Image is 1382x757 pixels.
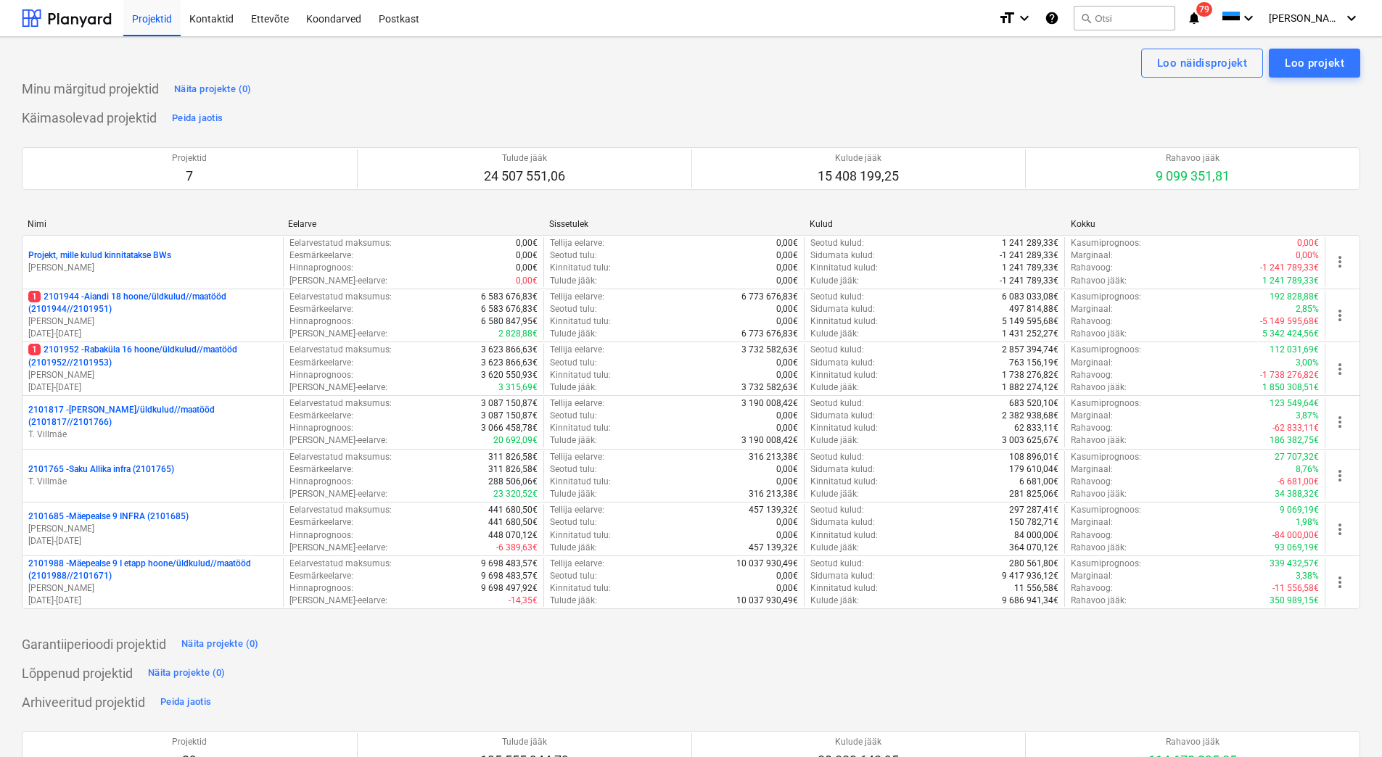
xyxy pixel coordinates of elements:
p: Eelarvestatud maksumus : [289,558,392,570]
p: 0,00€ [776,476,798,488]
p: Kinnitatud tulu : [550,529,611,542]
p: [PERSON_NAME]-eelarve : [289,328,387,340]
p: Eelarvestatud maksumus : [289,451,392,463]
p: [PERSON_NAME] [28,315,277,328]
p: 3 623 866,63€ [481,357,538,369]
p: Kinnitatud tulu : [550,582,611,595]
p: 150 782,71€ [1009,516,1058,529]
p: Tellija eelarve : [550,344,604,356]
p: Tulude jääk : [550,488,597,500]
p: Eesmärkeelarve : [289,303,353,315]
p: 10 037 930,49€ [736,595,798,607]
p: 280 561,80€ [1009,558,1058,570]
p: Eelarvestatud maksumus : [289,237,392,249]
p: 0,00€ [776,422,798,434]
p: 6 583 676,83€ [481,303,538,315]
p: 10 037 930,49€ [736,558,798,570]
p: 3,00% [1296,357,1319,369]
p: [PERSON_NAME]-eelarve : [289,595,387,607]
div: Eelarve [288,219,537,229]
p: -1 241 789,33€ [1260,262,1319,274]
span: more_vert [1331,521,1349,538]
p: Kinnitatud kulud : [810,369,878,381]
p: Seotud kulud : [810,237,864,249]
p: 0,00€ [776,237,798,249]
p: 3 190 008,42€ [741,434,798,447]
span: [PERSON_NAME] [1269,12,1341,24]
p: Kasumiprognoos : [1071,237,1141,249]
p: Seotud tulu : [550,303,597,315]
button: Otsi [1074,6,1175,30]
i: Abikeskus [1045,9,1059,27]
p: 34 388,32€ [1275,488,1319,500]
p: Kasumiprognoos : [1071,451,1141,463]
p: Kasumiprognoos : [1071,344,1141,356]
p: T. Villmäe [28,476,277,488]
p: Hinnaprognoos : [289,582,353,595]
span: more_vert [1331,413,1349,431]
button: Loo näidisprojekt [1141,49,1263,78]
p: 316 213,38€ [749,488,798,500]
div: 12101944 -Aiandi 18 hoone/üldkulud//maatööd (2101944//2101951)[PERSON_NAME][DATE]-[DATE] [28,291,277,341]
p: Sidumata kulud : [810,516,875,529]
p: [PERSON_NAME] [28,523,277,535]
p: 9 099 351,81 [1156,167,1230,185]
p: Seotud kulud : [810,397,864,410]
p: 457 139,32€ [749,542,798,554]
p: 1 850 308,51€ [1262,381,1319,394]
p: Kinnitatud tulu : [550,369,611,381]
p: Eesmärkeelarve : [289,516,353,529]
div: Peida jaotis [160,694,211,711]
p: 24 507 551,06 [484,167,565,185]
button: Peida jaotis [157,690,215,713]
div: 2101765 -Saku Allika infra (2101765)T. Villmäe [28,463,277,488]
p: 112 031,69€ [1270,344,1319,356]
p: 1 738 276,82€ [1002,369,1058,381]
p: 9 069,19€ [1280,504,1319,516]
p: 0,00€ [776,303,798,315]
p: Sidumata kulud : [810,303,875,315]
p: Tulude jääk : [550,595,597,607]
p: -62 833,11€ [1272,422,1319,434]
p: T. Villmäe [28,429,277,441]
p: Eesmärkeelarve : [289,570,353,582]
p: 441 680,50€ [488,516,538,529]
p: Marginaal : [1071,516,1113,529]
p: Kasumiprognoos : [1071,558,1141,570]
p: Rahavoo jääk : [1071,275,1127,287]
p: -14,35€ [509,595,538,607]
p: Kulude jääk : [810,488,859,500]
p: Kinnitatud tulu : [550,422,611,434]
p: 3 732 582,63€ [741,381,798,394]
p: Hinnaprognoos : [289,529,353,542]
p: Kinnitatud kulud : [810,315,878,328]
p: Tulude jääk : [550,434,597,447]
p: Rahavoog : [1071,476,1113,488]
i: keyboard_arrow_down [1240,9,1257,27]
button: Peida jaotis [168,107,226,130]
p: Hinnaprognoos : [289,315,353,328]
p: [PERSON_NAME]-eelarve : [289,542,387,554]
p: 6 773 676,83€ [741,328,798,340]
p: Kulude jääk : [810,595,859,607]
p: Projekt, mille kulud kinnitatakse BWs [28,249,171,262]
p: 763 156,19€ [1009,357,1058,369]
p: [PERSON_NAME] [28,262,277,274]
p: 2101988 - Mäepealse 9 I etapp hoone/üldkulud//maatööd (2101988//2101671) [28,558,277,582]
p: -84 000,00€ [1272,529,1319,542]
i: keyboard_arrow_down [1343,9,1360,27]
span: search [1080,12,1092,24]
p: Kulude jääk : [810,328,859,340]
p: 9 698 497,92€ [481,582,538,595]
p: 297 287,41€ [1009,504,1058,516]
p: Eelarvestatud maksumus : [289,397,392,410]
p: 2101765 - Saku Allika infra (2101765) [28,463,174,476]
p: 20 692,09€ [493,434,538,447]
p: Eesmärkeelarve : [289,249,353,262]
button: Näita projekte (0) [170,78,255,101]
p: Rahavoo jääk : [1071,488,1127,500]
div: Kulud [810,219,1058,229]
div: Näita projekte (0) [148,665,226,682]
div: Loo näidisprojekt [1157,54,1247,73]
p: 3 623 866,63€ [481,344,538,356]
